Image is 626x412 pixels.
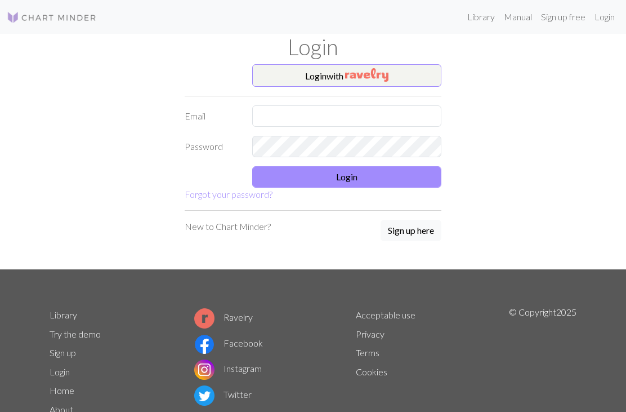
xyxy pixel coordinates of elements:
[381,220,441,241] button: Sign up here
[7,11,97,24] img: Logo
[194,386,214,406] img: Twitter logo
[356,347,379,358] a: Terms
[50,309,77,320] a: Library
[252,64,441,87] button: Loginwith
[185,189,272,200] a: Forgot your password?
[50,347,76,358] a: Sign up
[356,366,387,377] a: Cookies
[185,220,271,233] p: New to Chart Minder?
[590,6,619,28] a: Login
[499,6,536,28] a: Manual
[356,309,415,320] a: Acceptable use
[194,389,252,400] a: Twitter
[194,308,214,329] img: Ravelry logo
[252,166,441,188] button: Login
[50,385,74,396] a: Home
[194,334,214,355] img: Facebook logo
[194,338,263,348] a: Facebook
[50,329,101,339] a: Try the demo
[43,34,583,60] h1: Login
[463,6,499,28] a: Library
[194,363,262,374] a: Instagram
[356,329,384,339] a: Privacy
[50,366,70,377] a: Login
[345,68,388,82] img: Ravelry
[178,136,245,157] label: Password
[178,105,245,127] label: Email
[194,312,253,322] a: Ravelry
[194,360,214,380] img: Instagram logo
[381,220,441,242] a: Sign up here
[536,6,590,28] a: Sign up free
